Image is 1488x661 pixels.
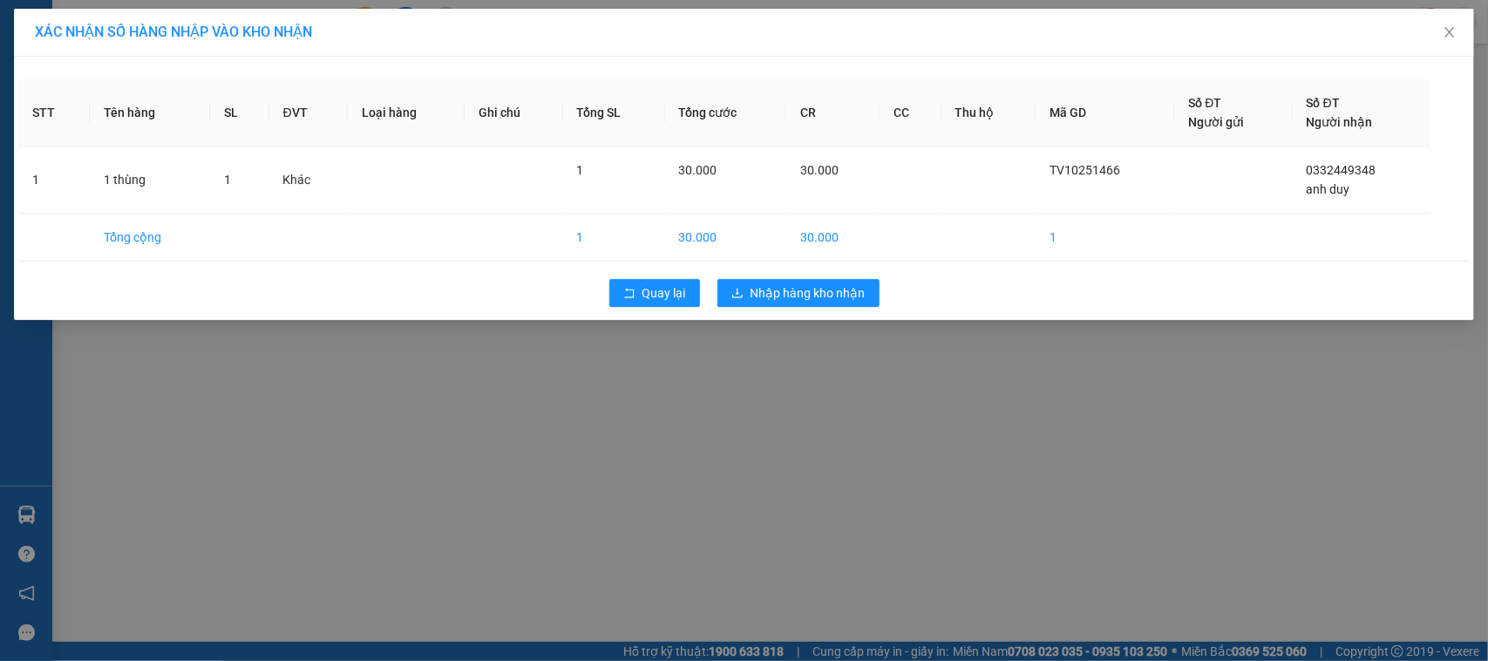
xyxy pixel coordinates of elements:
[941,79,1036,147] th: Thu hộ
[90,214,210,262] td: Tổng cộng
[623,287,635,301] span: rollback
[1307,115,1373,129] span: Người nhận
[465,79,563,147] th: Ghi chú
[665,79,787,147] th: Tổng cước
[563,214,665,262] td: 1
[90,79,210,147] th: Tên hàng
[665,214,787,262] td: 30.000
[751,283,866,303] span: Nhập hàng kho nhận
[1189,96,1222,110] span: Số ĐT
[786,79,880,147] th: CR
[609,279,700,307] button: rollbackQuay lại
[880,79,941,147] th: CC
[1307,182,1350,196] span: anh duy
[90,147,210,214] td: 1 thùng
[1050,163,1120,177] span: TV10251466
[210,79,269,147] th: SL
[1036,214,1174,262] td: 1
[563,79,665,147] th: Tổng SL
[1307,163,1376,177] span: 0332449348
[1189,115,1245,129] span: Người gửi
[786,214,880,262] td: 30.000
[642,283,686,303] span: Quay lại
[1425,9,1474,58] button: Close
[731,287,744,301] span: download
[800,163,839,177] span: 30.000
[269,147,348,214] td: Khác
[1036,79,1174,147] th: Mã GD
[1443,25,1457,39] span: close
[35,24,312,40] span: XÁC NHẬN SỐ HÀNG NHẬP VÀO KHO NHẬN
[348,79,465,147] th: Loại hàng
[679,163,717,177] span: 30.000
[18,79,90,147] th: STT
[717,279,880,307] button: downloadNhập hàng kho nhận
[18,147,90,214] td: 1
[1307,96,1340,110] span: Số ĐT
[577,163,584,177] span: 1
[269,79,348,147] th: ĐVT
[224,173,231,187] span: 1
